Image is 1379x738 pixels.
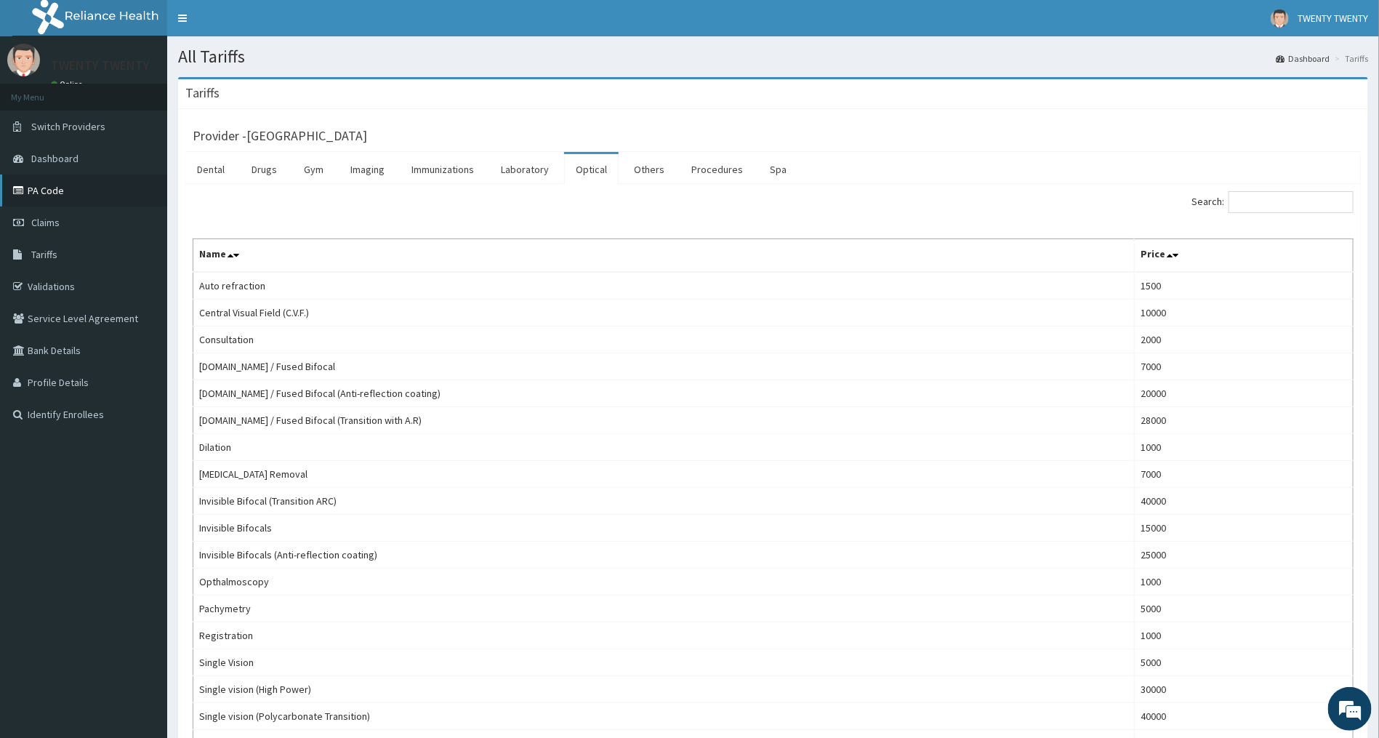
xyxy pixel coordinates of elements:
td: 7000 [1135,353,1354,380]
a: Others [622,154,676,185]
td: 2000 [1135,326,1354,353]
td: Single Vision [193,649,1135,676]
td: 1000 [1135,434,1354,461]
span: Dashboard [31,152,79,165]
a: Gym [292,154,335,185]
label: Search: [1191,191,1354,213]
td: Invisible Bifocals (Anti-reflection coating) [193,542,1135,569]
td: 40000 [1135,703,1354,730]
td: Invisible Bifocal (Transition ARC) [193,488,1135,515]
a: Spa [758,154,798,185]
td: 1000 [1135,622,1354,649]
a: Dental [185,154,236,185]
a: Optical [564,154,619,185]
span: We're online! [84,183,201,330]
td: Pachymetry [193,595,1135,622]
a: Laboratory [489,154,560,185]
td: 1500 [1135,272,1354,300]
td: 1000 [1135,569,1354,595]
td: Consultation [193,326,1135,353]
a: Dashboard [1276,52,1330,65]
img: d_794563401_company_1708531726252_794563401 [27,73,59,109]
td: 30000 [1135,676,1354,703]
td: 15000 [1135,515,1354,542]
li: Tariffs [1331,52,1368,65]
td: Central Visual Field (C.V.F.) [193,300,1135,326]
td: 40000 [1135,488,1354,515]
td: [MEDICAL_DATA] Removal [193,461,1135,488]
a: Procedures [680,154,755,185]
p: TWENTY TWENTY [51,59,150,72]
th: Name [193,239,1135,273]
span: Claims [31,216,60,229]
h1: All Tariffs [178,47,1368,66]
div: Minimize live chat window [238,7,273,42]
td: 25000 [1135,542,1354,569]
td: [DOMAIN_NAME] / Fused Bifocal (Transition with A.R) [193,407,1135,434]
a: Imaging [339,154,396,185]
td: 5000 [1135,595,1354,622]
td: Auto refraction [193,272,1135,300]
td: [DOMAIN_NAME] / Fused Bifocal (Anti-reflection coating) [193,380,1135,407]
td: 5000 [1135,649,1354,676]
td: Dilation [193,434,1135,461]
td: Registration [193,622,1135,649]
input: Search: [1229,191,1354,213]
td: Invisible Bifocals [193,515,1135,542]
h3: Tariffs [185,87,220,100]
td: [DOMAIN_NAME] / Fused Bifocal [193,353,1135,380]
h3: Provider - [GEOGRAPHIC_DATA] [193,129,367,143]
a: Immunizations [400,154,486,185]
td: 28000 [1135,407,1354,434]
td: Opthalmoscopy [193,569,1135,595]
img: User Image [1271,9,1289,28]
span: TWENTY TWENTY [1298,12,1368,25]
td: 10000 [1135,300,1354,326]
th: Price [1135,239,1354,273]
td: 7000 [1135,461,1354,488]
div: Chat with us now [76,81,244,100]
span: Switch Providers [31,120,105,133]
td: Single vision (High Power) [193,676,1135,703]
img: User Image [7,44,40,76]
span: Tariffs [31,248,57,261]
a: Drugs [240,154,289,185]
td: Single vision (Polycarbonate Transition) [193,703,1135,730]
textarea: Type your message and hit 'Enter' [7,397,277,448]
td: 20000 [1135,380,1354,407]
a: Online [51,79,86,89]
